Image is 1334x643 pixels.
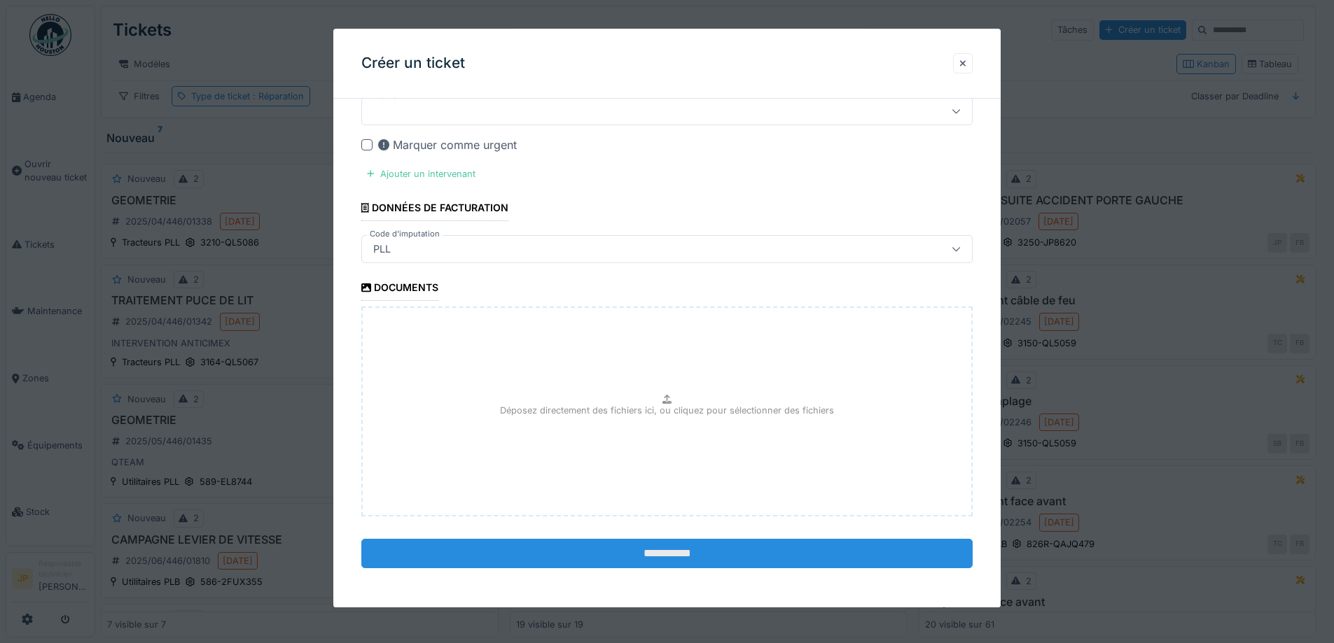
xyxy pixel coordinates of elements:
[500,404,834,417] p: Déposez directement des fichiers ici, ou cliquez pour sélectionner des fichiers
[361,197,508,221] div: Données de facturation
[368,241,396,257] div: PLL
[361,55,465,72] h3: Créer un ticket
[361,164,481,183] div: Ajouter un intervenant
[367,228,443,240] label: Code d'imputation
[361,277,438,301] div: Documents
[378,136,517,153] div: Marquer comme urgent
[367,90,400,102] label: Priorité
